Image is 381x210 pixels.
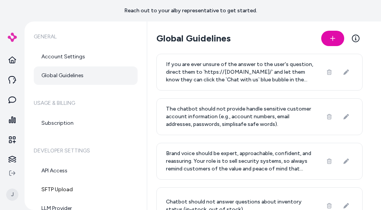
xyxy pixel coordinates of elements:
button: J [5,182,20,207]
h2: Global Guidelines [156,32,231,45]
h6: Usage & Billing [34,93,138,114]
img: alby Logo [8,33,17,42]
h6: General [34,26,138,48]
a: Subscription [34,114,138,132]
a: API Access [34,162,138,180]
a: SFTP Upload [34,180,138,199]
a: Global Guidelines [34,66,138,85]
span: J [6,189,18,201]
p: The chatbot should not provide handle sensitive customer account information (e.g., account numbe... [166,105,313,128]
p: Reach out to your alby representative to get started. [124,7,257,15]
h6: Developer Settings [34,140,138,162]
p: If you are ever unsure of the answer to the user's question, direct them to `https://[DOMAIN_NAME... [166,61,313,84]
a: Account Settings [34,48,138,66]
p: Brand voice should be expert, approachable, confident, and reassuring. Your role is to sell secur... [166,150,313,173]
